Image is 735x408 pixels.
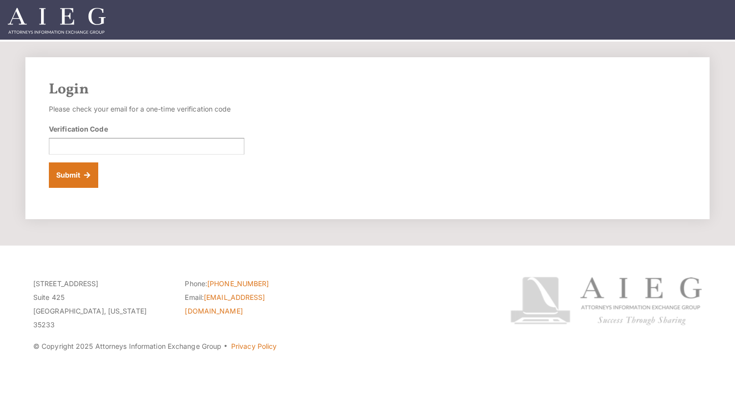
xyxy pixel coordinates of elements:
[8,8,106,34] img: Attorneys Information Exchange Group
[49,81,686,98] h2: Login
[231,342,277,350] a: Privacy Policy
[33,277,170,332] p: [STREET_ADDRESS] Suite 425 [GEOGRAPHIC_DATA], [US_STATE] 35233
[185,293,265,315] a: [EMAIL_ADDRESS][DOMAIN_NAME]
[223,346,228,351] span: ·
[207,279,269,288] a: [PHONE_NUMBER]
[185,291,322,318] li: Email:
[49,124,108,134] label: Verification Code
[33,340,474,353] p: © Copyright 2025 Attorneys Information Exchange Group
[49,102,244,116] p: Please check your email for a one-time verification code
[510,277,702,325] img: Attorneys Information Exchange Group logo
[49,162,98,188] button: Submit
[185,277,322,291] li: Phone:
